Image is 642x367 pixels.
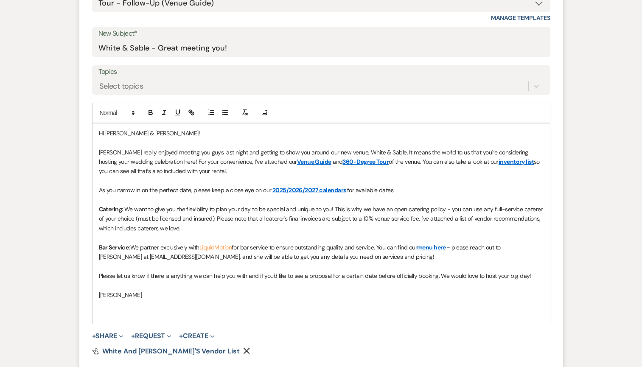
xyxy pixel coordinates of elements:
div: Select topics [99,80,143,92]
a: Manage Templates [491,14,550,22]
span: + [92,333,96,339]
span: We want to give you the flexibility to plan your day to be special and unique to you! This is why... [99,205,544,232]
span: [PERSON_NAME] really enjoyed meeting you guys last night and getting to show you around our new v... [99,148,530,165]
span: We partner exclusively with [130,244,199,251]
label: New Subject* [98,28,544,40]
span: White and [PERSON_NAME]'s Vendor List [102,347,240,356]
button: Share [92,333,124,339]
button: Request [131,333,171,339]
span: of the venue. You can also take a look at our [389,158,499,165]
a: inventory list [499,158,534,165]
span: Please let us know if there is anything we can help you with and if you'd like to see a proposal ... [99,272,531,280]
a: 2025/2026/2027 calendars [272,186,346,194]
strong: Bar Service: [99,244,130,251]
a: Venue Guide [297,158,331,165]
span: + [179,333,183,339]
span: Hi [PERSON_NAME] & [PERSON_NAME]! [99,129,200,137]
a: White and [PERSON_NAME]'s Vendor List [92,348,240,355]
a: LiquidMotion [199,244,232,251]
span: for bar service to ensure outstanding quality and service. You can find our [232,244,417,251]
span: + [131,333,135,339]
strong: Catering: [99,205,124,213]
label: Topics [98,66,544,78]
a: 360-Degree Tour [342,158,389,165]
span: - please reach out to [PERSON_NAME] at [EMAIL_ADDRESS][DOMAIN_NAME], and she will be able to get ... [99,244,502,261]
span: [PERSON_NAME] [99,291,142,299]
span: and [333,158,342,165]
p: As you narrow in on the perfect date, please keep a close eye on our for available dates. [99,185,544,195]
a: menu here [417,244,446,251]
button: Create [179,333,214,339]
